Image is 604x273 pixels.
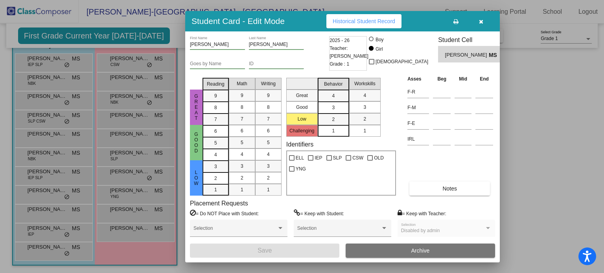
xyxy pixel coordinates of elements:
[214,186,217,193] span: 1
[409,181,490,196] button: Notes
[241,92,243,99] span: 9
[407,133,429,145] input: assessment
[267,92,270,99] span: 9
[330,44,368,60] span: Teacher: [PERSON_NAME]
[326,14,401,28] button: Historical Student Record
[315,153,322,163] span: IEP
[473,75,495,83] th: End
[333,153,342,163] span: SLP
[237,80,247,87] span: Math
[352,153,363,163] span: CSW
[193,132,200,154] span: Good
[453,75,473,83] th: Mid
[190,209,259,217] label: = Do NOT Place with Student:
[267,163,270,170] span: 3
[375,46,383,53] div: Girl
[354,80,376,87] span: Workskills
[261,80,276,87] span: Writing
[405,75,431,83] th: Asses
[267,139,270,146] span: 5
[192,16,285,26] h3: Student Card - Edit Mode
[190,244,339,258] button: Save
[214,104,217,111] span: 8
[193,93,200,121] span: Great
[442,185,457,192] span: Notes
[241,174,243,181] span: 2
[407,102,429,114] input: assessment
[267,115,270,123] span: 7
[241,186,243,193] span: 1
[190,61,245,67] input: goes by name
[214,92,217,99] span: 9
[407,86,429,98] input: assessment
[241,163,243,170] span: 3
[267,151,270,158] span: 4
[407,117,429,129] input: assessment
[330,37,350,44] span: 2025 - 26
[332,92,335,99] span: 4
[324,81,343,88] span: Behavior
[214,163,217,170] span: 3
[346,244,495,258] button: Archive
[241,139,243,146] span: 5
[258,247,272,254] span: Save
[332,104,335,111] span: 3
[332,127,335,134] span: 1
[363,104,366,111] span: 3
[332,116,335,123] span: 2
[214,175,217,182] span: 2
[296,164,306,174] span: YNG
[363,127,366,134] span: 1
[214,151,217,158] span: 4
[286,141,313,148] label: Identifiers
[296,153,304,163] span: ELL
[376,57,428,66] span: [DEMOGRAPHIC_DATA]
[267,104,270,111] span: 8
[214,139,217,147] span: 5
[445,51,489,59] span: [PERSON_NAME]
[431,75,453,83] th: Beg
[489,51,500,59] span: MS
[411,247,430,254] span: Archive
[193,170,200,186] span: Low
[333,18,395,24] span: Historical Student Record
[401,228,440,233] span: Disabled by admin
[375,36,384,43] div: Boy
[267,127,270,134] span: 6
[330,60,349,68] span: Grade : 1
[398,209,446,217] label: = Keep with Teacher:
[294,209,344,217] label: = Keep with Student:
[241,127,243,134] span: 6
[267,174,270,181] span: 2
[374,153,384,163] span: OLD
[214,116,217,123] span: 7
[241,104,243,111] span: 8
[214,128,217,135] span: 6
[241,115,243,123] span: 7
[190,200,248,207] label: Placement Requests
[363,115,366,123] span: 2
[363,92,366,99] span: 4
[241,151,243,158] span: 4
[438,36,506,44] h3: Student Cell
[207,81,225,88] span: Reading
[267,186,270,193] span: 1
